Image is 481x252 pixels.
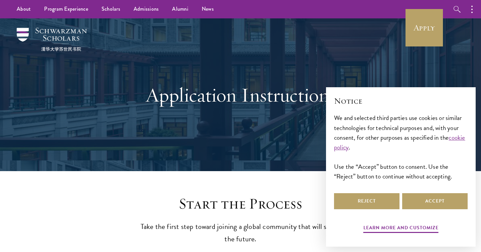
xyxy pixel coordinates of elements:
[17,28,87,51] img: Schwarzman Scholars
[334,193,399,209] button: Reject
[125,83,356,107] h1: Application Instructions
[334,113,468,181] div: We and selected third parties use cookies or similar technologies for technical purposes and, wit...
[334,95,468,107] h2: Notice
[402,193,468,209] button: Accept
[363,224,439,234] button: Learn more and customize
[406,9,443,46] a: Apply
[137,221,344,245] p: Take the first step toward joining a global community that will shape the future.
[334,133,465,152] a: cookie policy
[137,195,344,213] h2: Start the Process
